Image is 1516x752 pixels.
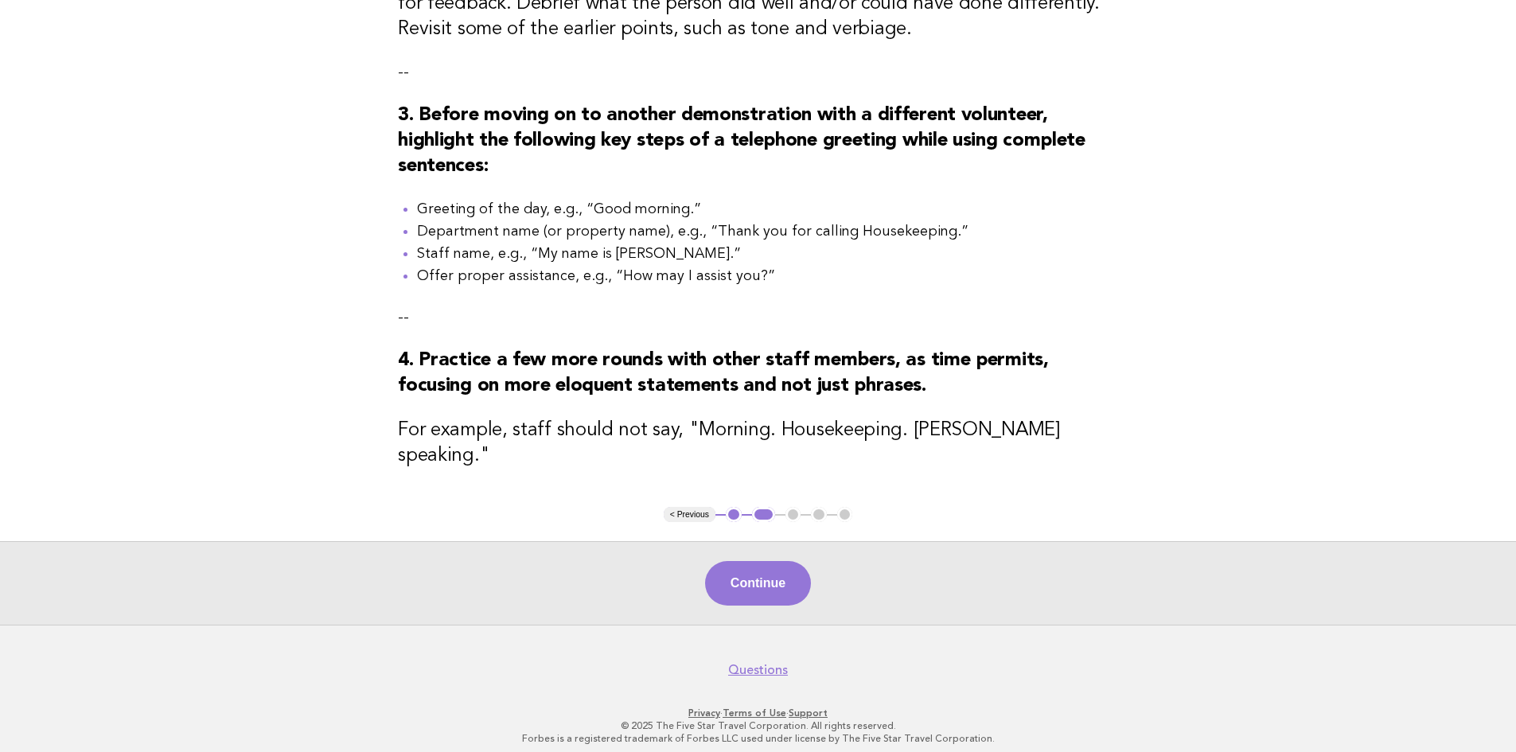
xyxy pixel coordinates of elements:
p: -- [398,306,1118,329]
button: 1 [726,507,742,523]
h3: For example, staff should not say, "Morning. Housekeeping. [PERSON_NAME] speaking." [398,418,1118,469]
button: 2 [752,507,775,523]
p: -- [398,61,1118,84]
button: < Previous [664,507,715,523]
li: Staff name, e.g., “My name is [PERSON_NAME].” [417,243,1118,265]
a: Questions [728,662,788,678]
strong: 3. Before moving on to another demonstration with a different volunteer, highlight the following ... [398,106,1085,176]
a: Privacy [688,707,720,719]
li: Greeting of the day, e.g., “Good morning.” [417,198,1118,220]
li: Department name (or property name), e.g., “Thank you for calling Housekeeping.” [417,220,1118,243]
strong: 4. Practice a few more rounds with other staff members, as time permits, focusing on more eloquen... [398,351,1048,395]
p: Forbes is a registered trademark of Forbes LLC used under license by The Five Star Travel Corpora... [271,732,1245,745]
li: Offer proper assistance, e.g., “How may I assist you?” [417,265,1118,287]
button: Continue [705,561,811,606]
a: Terms of Use [723,707,786,719]
a: Support [789,707,828,719]
p: · · [271,707,1245,719]
p: © 2025 The Five Star Travel Corporation. All rights reserved. [271,719,1245,732]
